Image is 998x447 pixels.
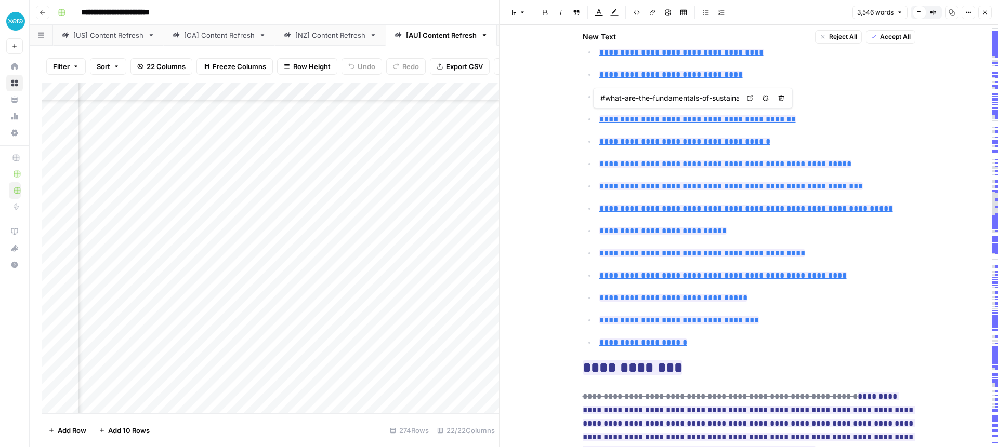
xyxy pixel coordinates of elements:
a: [US] Content Refresh [53,25,164,46]
span: Add Row [58,425,86,436]
div: 274 Rows [386,422,433,439]
button: Filter [46,58,86,75]
h2: New Text [583,32,616,42]
div: What's new? [7,240,22,256]
button: 22 Columns [130,58,192,75]
span: 22 Columns [147,61,186,72]
span: Export CSV [446,61,483,72]
div: [NZ] Content Refresh [295,30,365,40]
button: Row Height [277,58,337,75]
button: Export CSV [430,58,490,75]
button: What's new? [6,240,23,256]
span: 3,546 words [857,8,894,17]
button: Sort [90,58,126,75]
span: Sort [97,61,110,72]
button: Help + Support [6,256,23,273]
span: Filter [53,61,70,72]
button: Freeze Columns [196,58,273,75]
button: Redo [386,58,426,75]
span: Undo [358,61,375,72]
span: Redo [402,61,419,72]
img: XeroOps Logo [6,12,25,31]
span: Reject All [829,32,857,42]
button: Reject All [815,30,862,44]
a: Your Data [6,91,23,108]
a: [CA] Content Refresh [164,25,275,46]
span: Accept All [880,32,911,42]
button: Add 10 Rows [93,422,156,439]
span: Row Height [293,61,331,72]
button: Workspace: XeroOps [6,8,23,34]
a: Browse [6,75,23,91]
a: [AU] Content Refresh [386,25,497,46]
a: [NZ] Content Refresh [275,25,386,46]
div: [AU] Content Refresh [406,30,477,40]
button: Add Row [42,422,93,439]
div: [US] Content Refresh [73,30,143,40]
div: [CA] Content Refresh [184,30,255,40]
button: 3,546 words [852,6,908,19]
a: Home [6,58,23,75]
span: Freeze Columns [213,61,266,72]
a: Settings [6,125,23,141]
a: AirOps Academy [6,223,23,240]
a: Usage [6,108,23,125]
div: 22/22 Columns [433,422,499,439]
button: Undo [342,58,382,75]
button: Accept All [866,30,915,44]
span: Add 10 Rows [108,425,150,436]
